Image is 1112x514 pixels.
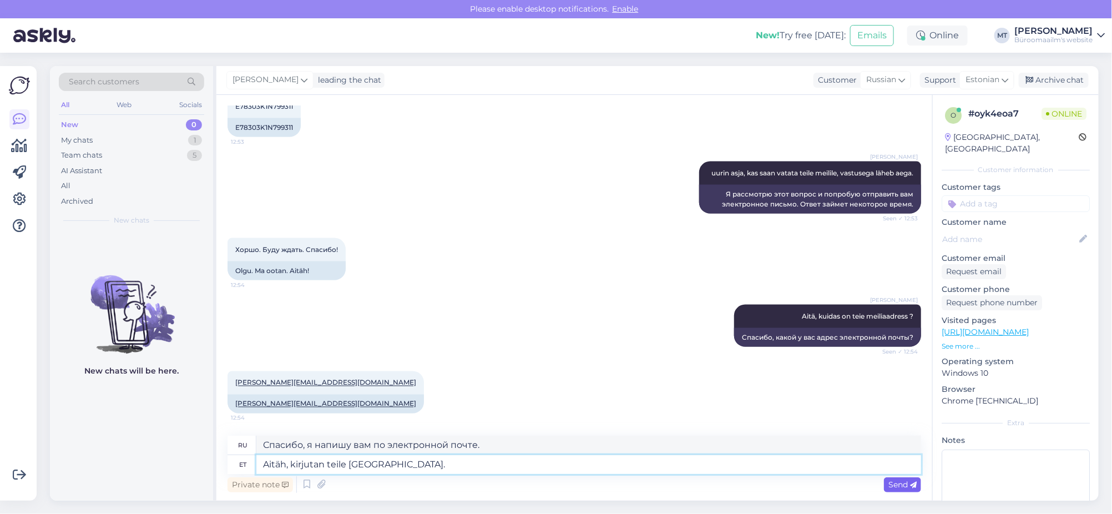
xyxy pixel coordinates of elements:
[177,98,204,112] div: Socials
[61,196,93,207] div: Archived
[235,379,416,387] a: [PERSON_NAME][EMAIL_ADDRESS][DOMAIN_NAME]
[942,253,1090,264] p: Customer email
[966,74,999,86] span: Estonian
[866,74,896,86] span: Russian
[235,245,338,254] span: Хоршо. Буду ждать. Спасибо!
[114,215,149,225] span: New chats
[231,138,272,146] span: 12:53
[9,75,30,96] img: Askly Logo
[876,214,918,223] span: Seen ✓ 12:53
[994,28,1010,43] div: MT
[61,119,78,130] div: New
[1014,27,1105,44] a: [PERSON_NAME]Büroomaailm's website
[888,480,917,490] span: Send
[942,295,1042,310] div: Request phone number
[942,327,1029,337] a: [URL][DOMAIN_NAME]
[188,135,202,146] div: 1
[84,365,179,377] p: New chats will be here.
[61,180,70,192] div: All
[609,4,642,14] span: Enable
[942,216,1090,228] p: Customer name
[942,233,1077,245] input: Add name
[942,395,1090,407] p: Chrome [TECHNICAL_ID]
[942,356,1090,367] p: Operating system
[256,455,921,474] textarea: Aitäh, kirjutan teile [GEOGRAPHIC_DATA].
[61,150,102,161] div: Team chats
[711,169,913,177] span: uurin asja, kas saan vatata teile meilile, vastusega läheb aega.
[942,384,1090,395] p: Browser
[256,436,921,455] textarea: Спасибо, я напишу вам по электронной почте.
[314,74,381,86] div: leading the chat
[942,264,1006,279] div: Request email
[1019,73,1089,88] div: Archive chat
[813,74,857,86] div: Customer
[61,135,93,146] div: My chats
[945,132,1079,155] div: [GEOGRAPHIC_DATA], [GEOGRAPHIC_DATA]
[870,296,918,304] span: [PERSON_NAME]
[968,107,1042,120] div: # oyk4eoa7
[951,111,956,119] span: o
[942,182,1090,193] p: Customer tags
[235,102,293,110] span: E78303K1N799311
[228,477,293,492] div: Private note
[232,74,299,86] span: [PERSON_NAME]
[734,328,921,347] div: Спасибо, какой у вас адрес электронной почты?
[942,165,1090,175] div: Customer information
[870,153,918,161] span: [PERSON_NAME]
[942,435,1090,446] p: Notes
[186,119,202,130] div: 0
[942,284,1090,295] p: Customer phone
[942,315,1090,326] p: Visited pages
[1014,27,1093,36] div: [PERSON_NAME]
[235,400,416,408] a: [PERSON_NAME][EMAIL_ADDRESS][DOMAIN_NAME]
[756,30,780,41] b: New!
[1014,36,1093,44] div: Büroomaailm's website
[1042,108,1086,120] span: Online
[920,74,956,86] div: Support
[802,312,913,320] span: Aitä, kuidas on teie meiliaadress ?
[69,76,139,88] span: Search customers
[876,347,918,356] span: Seen ✓ 12:54
[942,418,1090,428] div: Extra
[850,25,894,46] button: Emails
[756,29,846,42] div: Try free [DATE]:
[228,118,301,137] div: E78303K1N799311
[942,195,1090,212] input: Add a tag
[228,261,346,280] div: Olgu. Ma ootan. Aitäh!
[239,455,246,474] div: et
[115,98,134,112] div: Web
[238,436,247,455] div: ru
[699,185,921,214] div: Я рассмотрю этот вопрос и попробую отправить вам электронное письмо. Ответ займет некоторое время.
[61,165,102,177] div: AI Assistant
[59,98,72,112] div: All
[187,150,202,161] div: 5
[942,341,1090,351] p: See more ...
[231,414,272,422] span: 12:54
[942,367,1090,379] p: Windows 10
[907,26,968,46] div: Online
[50,255,213,355] img: No chats
[231,281,272,289] span: 12:54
